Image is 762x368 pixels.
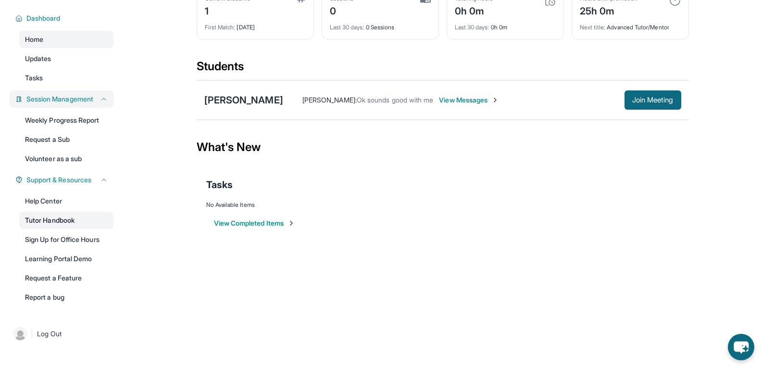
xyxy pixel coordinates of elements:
[19,131,113,148] a: Request a Sub
[205,24,236,31] span: First Match :
[25,35,43,44] span: Home
[19,31,113,48] a: Home
[214,218,295,228] button: View Completed Items
[13,327,27,341] img: user-img
[19,50,113,67] a: Updates
[632,97,674,103] span: Join Meeting
[491,96,499,104] img: Chevron-Right
[19,69,113,87] a: Tasks
[580,2,637,18] div: 25h 0m
[625,90,681,110] button: Join Meeting
[19,150,113,167] a: Volunteer as a sub
[197,59,689,80] div: Students
[206,178,233,191] span: Tasks
[23,94,108,104] button: Session Management
[26,94,93,104] span: Session Management
[580,24,606,31] span: Next title :
[26,175,91,185] span: Support & Resources
[19,231,113,248] a: Sign Up for Office Hours
[19,269,113,287] a: Request a Feature
[19,250,113,267] a: Learning Portal Demo
[330,24,364,31] span: Last 30 days :
[25,54,51,63] span: Updates
[728,334,754,360] button: chat-button
[206,201,679,209] div: No Available Items
[302,96,357,104] span: [PERSON_NAME] :
[197,126,689,168] div: What's New
[37,329,62,339] span: Log Out
[19,212,113,229] a: Tutor Handbook
[19,192,113,210] a: Help Center
[205,2,250,18] div: 1
[204,93,283,107] div: [PERSON_NAME]
[455,18,556,31] div: 0h 0m
[31,328,33,340] span: |
[26,13,61,23] span: Dashboard
[455,24,489,31] span: Last 30 days :
[580,18,681,31] div: Advanced Tutor/Mentor
[330,2,354,18] div: 0
[357,96,434,104] span: Ok sounds good with me
[455,2,493,18] div: 0h 0m
[25,73,43,83] span: Tasks
[23,13,108,23] button: Dashboard
[19,112,113,129] a: Weekly Progress Report
[330,18,431,31] div: 0 Sessions
[205,18,306,31] div: [DATE]
[439,95,499,105] span: View Messages
[23,175,108,185] button: Support & Resources
[10,323,113,344] a: |Log Out
[19,289,113,306] a: Report a bug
